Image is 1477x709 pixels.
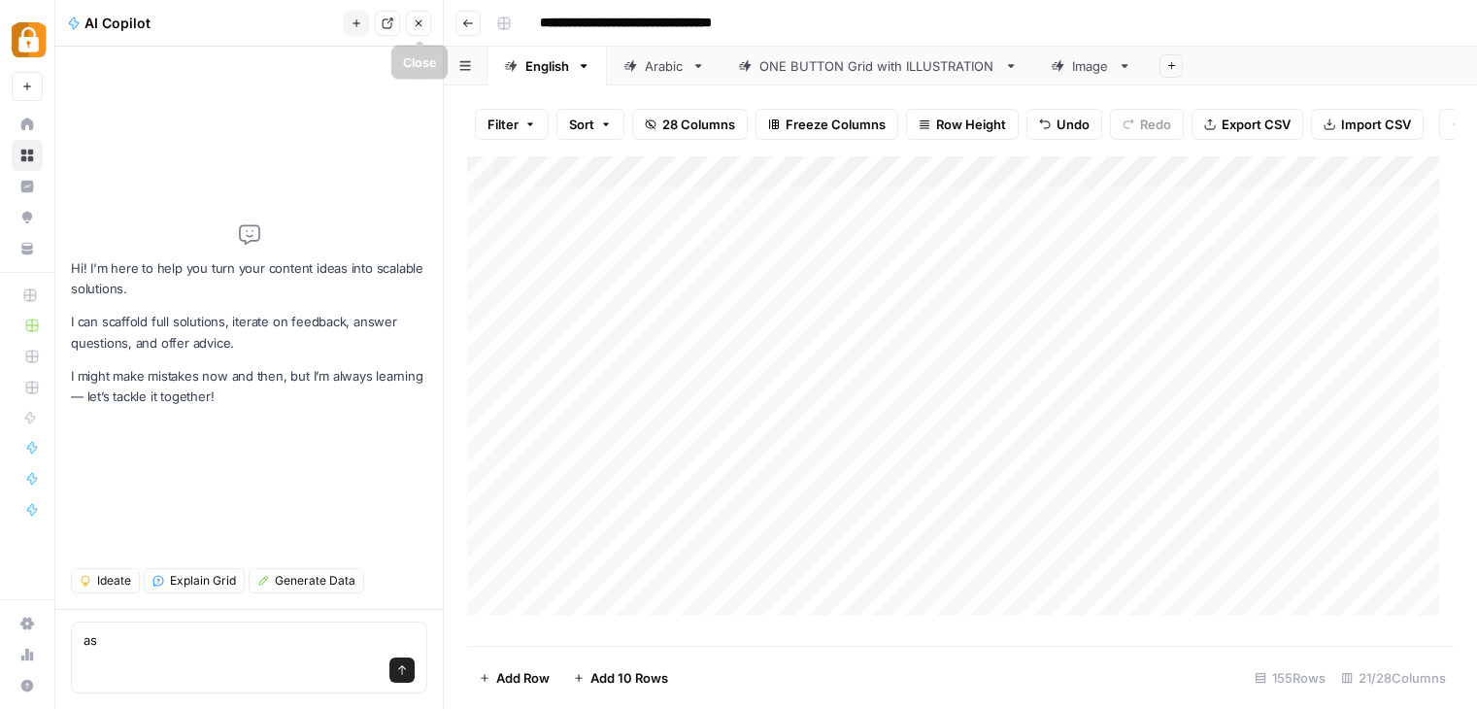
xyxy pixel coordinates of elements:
[755,109,898,140] button: Freeze Columns
[496,668,550,688] span: Add Row
[525,56,569,76] div: English
[936,115,1006,134] span: Row Height
[12,22,47,57] img: Adzz Logo
[67,14,338,33] div: AI Copilot
[144,568,245,593] button: Explain Grid
[1026,109,1102,140] button: Undo
[12,202,43,233] a: Opportunities
[1311,109,1424,140] button: Import CSV
[170,572,236,590] span: Explain Grid
[1341,115,1411,134] span: Import CSV
[1072,56,1110,76] div: Image
[487,47,607,85] a: English
[467,662,561,693] button: Add Row
[12,608,43,639] a: Settings
[12,140,43,171] a: Browse
[275,572,355,590] span: Generate Data
[590,668,668,688] span: Add 10 Rows
[71,312,427,353] p: I can scaffold full solutions, iterate on feedback, answer questions, and offer advice.
[71,258,427,299] p: Hi! I'm here to help you turn your content ideas into scalable solutions.
[645,56,684,76] div: Arabic
[722,47,1034,85] a: ONE BUTTON Grid with ILLUSTRATION
[12,670,43,701] button: Help + Support
[1333,662,1454,693] div: 21/28 Columns
[84,630,415,650] textarea: as
[1192,109,1303,140] button: Export CSV
[1057,115,1090,134] span: Undo
[12,639,43,670] a: Usage
[71,568,140,593] button: Ideate
[12,233,43,264] a: Your Data
[632,109,748,140] button: 28 Columns
[71,366,427,407] p: I might make mistakes now and then, but I’m always learning — let’s tackle it together!
[97,572,131,590] span: Ideate
[1034,47,1148,85] a: Image
[487,115,519,134] span: Filter
[475,109,549,140] button: Filter
[1110,109,1184,140] button: Redo
[561,662,680,693] button: Add 10 Rows
[662,115,735,134] span: 28 Columns
[556,109,624,140] button: Sort
[249,568,364,593] button: Generate Data
[786,115,886,134] span: Freeze Columns
[759,56,996,76] div: ONE BUTTON Grid with ILLUSTRATION
[906,109,1019,140] button: Row Height
[12,16,43,64] button: Workspace: Adzz
[1247,662,1333,693] div: 155 Rows
[12,171,43,202] a: Insights
[12,109,43,140] a: Home
[1222,115,1291,134] span: Export CSV
[1140,115,1171,134] span: Redo
[607,47,722,85] a: Arabic
[569,115,594,134] span: Sort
